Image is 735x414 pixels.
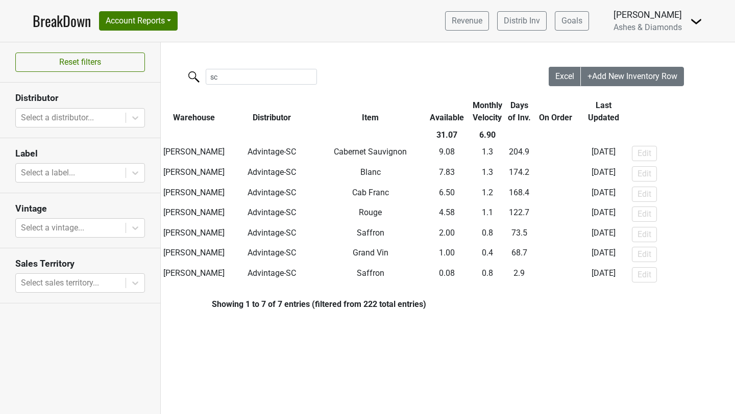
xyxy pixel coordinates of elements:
td: [PERSON_NAME] [161,144,227,164]
th: 6.90 [470,126,505,144]
span: Rouge [359,208,382,217]
td: [PERSON_NAME] [161,265,227,285]
td: 1.2 [470,184,505,204]
td: Advintage-SC [227,144,317,164]
div: Showing 1 to 7 of 7 entries (filtered from 222 total entries) [161,299,426,309]
button: Edit [632,146,657,161]
td: - [533,245,577,265]
a: BreakDown [33,10,91,32]
td: 122.7 [505,204,534,224]
td: Advintage-SC [227,164,317,184]
td: Advintage-SC [227,265,317,285]
td: 9.08 [424,144,470,164]
a: Revenue [445,11,489,31]
td: [DATE] [577,164,629,184]
th: Item: activate to sort column ascending [317,97,423,126]
h3: Vintage [15,203,145,214]
td: 0.8 [470,265,505,285]
td: Advintage-SC [227,204,317,224]
th: On Order: activate to sort column ascending [533,97,577,126]
button: Edit [632,227,657,242]
h3: Distributor [15,93,145,103]
td: [PERSON_NAME] [161,164,227,184]
th: Distributor: activate to sort column ascending [227,97,317,126]
td: 1.3 [470,164,505,184]
td: [PERSON_NAME] [161,224,227,245]
a: Distrib Inv [497,11,547,31]
span: Saffron [357,268,384,278]
span: Saffron [357,228,384,238]
button: +Add New Inventory Row [581,67,684,86]
button: Edit [632,267,657,282]
td: 7.83 [424,164,470,184]
td: 1.1 [470,204,505,224]
button: Account Reports [99,11,178,31]
span: +Add New Inventory Row [587,71,677,81]
td: 73.5 [505,224,534,245]
span: Excel [555,71,574,81]
th: Days of Inv.: activate to sort column ascending [505,97,534,126]
td: 2.9 [505,265,534,285]
td: 204.9 [505,144,534,164]
td: 0.08 [424,265,470,285]
td: 168.4 [505,184,534,204]
td: [DATE] [577,204,629,224]
button: Reset filters [15,53,145,72]
td: Advintage-SC [227,245,317,265]
button: Edit [632,187,657,202]
td: - [533,204,577,224]
td: [DATE] [577,184,629,204]
div: [PERSON_NAME] [614,8,682,21]
td: 174.2 [505,164,534,184]
span: Grand Vin [353,248,388,257]
td: [DATE] [577,144,629,164]
td: [PERSON_NAME] [161,245,227,265]
th: 31.07 [424,126,470,144]
th: Available: activate to sort column ascending [424,97,470,126]
td: 1.00 [424,245,470,265]
td: 2.00 [424,224,470,245]
td: - [533,265,577,285]
td: 68.7 [505,245,534,265]
td: [PERSON_NAME] [161,184,227,204]
td: [DATE] [577,224,629,245]
h3: Sales Territory [15,258,145,269]
th: Last Updated: activate to sort column ascending [577,97,629,126]
span: Cab Franc [352,188,389,197]
button: Excel [549,67,581,86]
td: 0.8 [470,224,505,245]
h3: Label [15,148,145,159]
td: - [533,184,577,204]
a: Goals [555,11,589,31]
span: Cabernet Sauvignon [334,147,407,157]
button: Edit [632,166,657,182]
td: 4.58 [424,204,470,224]
button: Edit [632,206,657,222]
td: [DATE] [577,265,629,285]
span: Ashes & Diamonds [614,22,682,32]
td: [DATE] [577,245,629,265]
span: Blanc [360,167,381,177]
td: - [533,164,577,184]
td: Advintage-SC [227,224,317,245]
td: Advintage-SC [227,184,317,204]
button: Edit [632,247,657,262]
th: Monthly Velocity: activate to sort column ascending [470,97,505,126]
td: 6.50 [424,184,470,204]
td: 1.3 [470,144,505,164]
td: 0.4 [470,245,505,265]
img: Dropdown Menu [690,15,702,28]
th: Warehouse: activate to sort column ascending [161,97,227,126]
td: - [533,224,577,245]
td: - [533,144,577,164]
td: [PERSON_NAME] [161,204,227,224]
